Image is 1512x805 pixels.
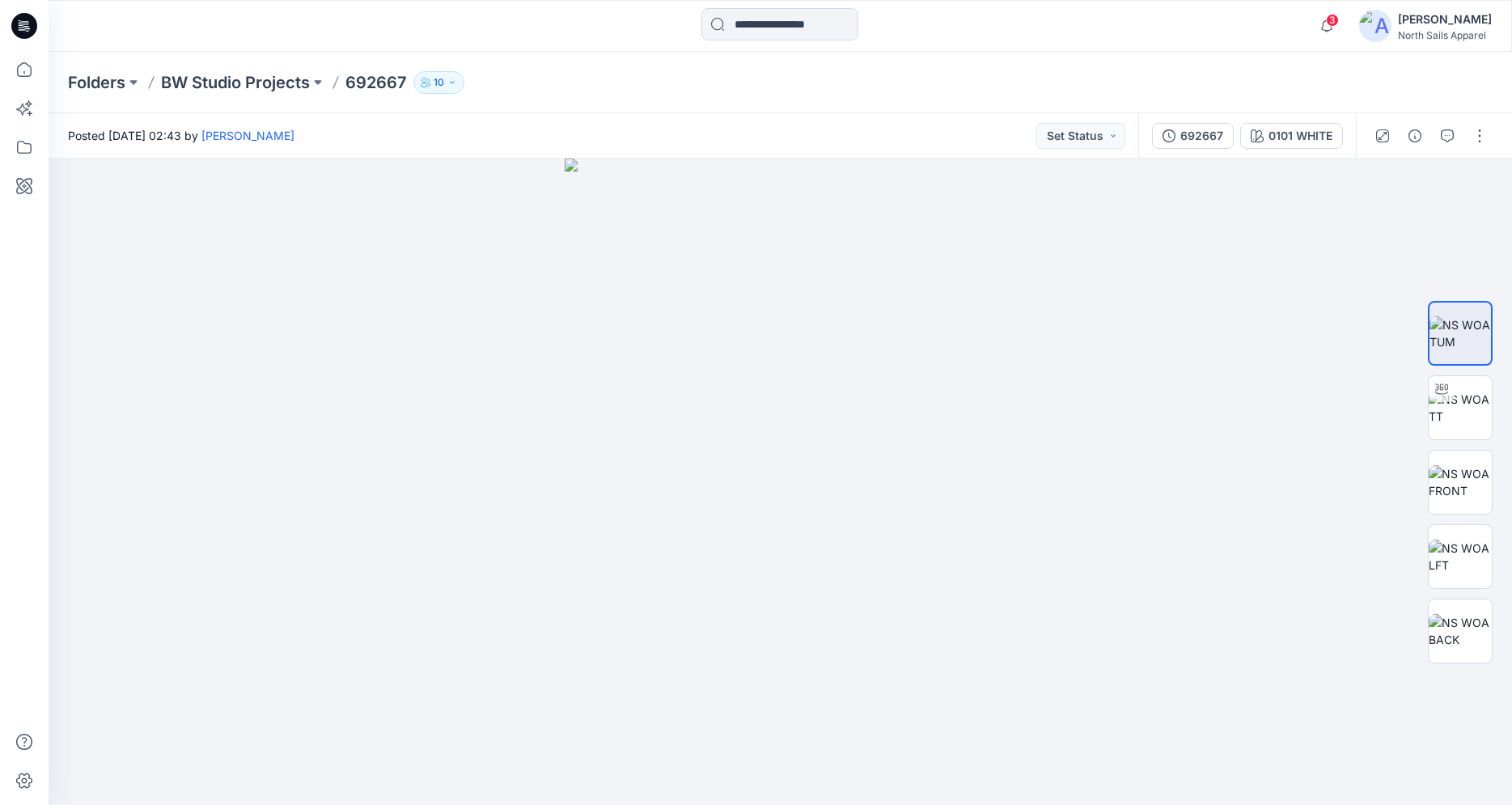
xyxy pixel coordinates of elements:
div: 692667 [1180,127,1223,145]
div: North Sails Apparel [1398,29,1492,41]
img: NS WOA BACK [1429,614,1492,648]
img: NS WOA FRONT [1429,465,1492,499]
div: [PERSON_NAME] [1398,10,1492,29]
img: avatar [1359,10,1391,42]
p: 692667 [345,71,407,94]
button: 692667 [1152,123,1234,149]
a: Folders [68,71,125,94]
a: BW Studio Projects [161,71,310,94]
button: 10 [413,71,464,94]
button: Details [1402,123,1428,149]
button: 0101 WHITE [1240,123,1343,149]
div: 0101 WHITE [1268,127,1332,145]
a: [PERSON_NAME] [201,129,294,142]
span: 3 [1326,14,1339,27]
img: NS WOA TT [1429,391,1492,425]
img: NS WOA TUM [1429,316,1491,350]
p: 10 [434,74,444,91]
img: NS WOA LFT [1429,540,1492,574]
span: Posted [DATE] 02:43 by [68,127,294,144]
img: eyJhbGciOiJIUzI1NiIsImtpZCI6IjAiLCJzbHQiOiJzZXMiLCJ0eXAiOiJKV1QifQ.eyJkYXRhIjp7InR5cGUiOiJzdG9yYW... [565,159,996,805]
